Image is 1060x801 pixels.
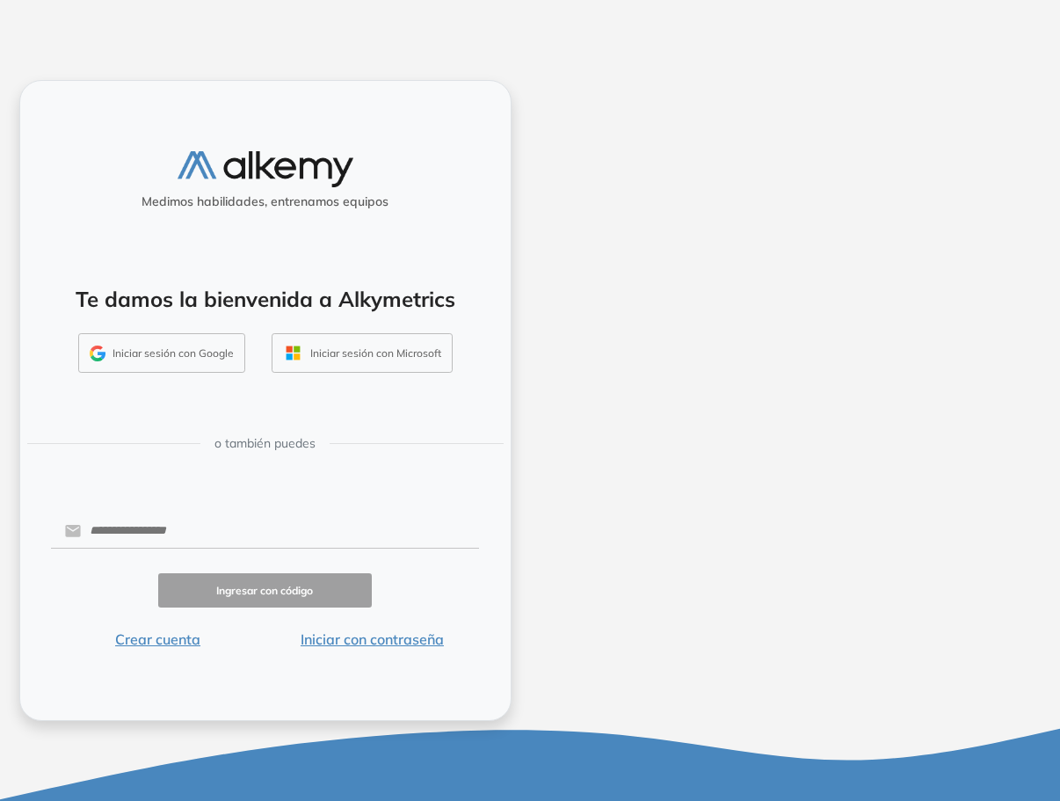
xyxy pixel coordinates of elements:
h5: Medimos habilidades, entrenamos equipos [27,194,504,209]
iframe: Chat Widget [972,717,1060,801]
img: OUTLOOK_ICON [283,343,303,363]
button: Crear cuenta [51,629,265,650]
span: o también puedes [214,434,316,453]
img: logo-alkemy [178,151,353,187]
button: Iniciar con contraseña [265,629,479,650]
button: Iniciar sesión con Google [78,333,245,374]
img: GMAIL_ICON [90,346,105,361]
h4: Te damos la bienvenida a Alkymetrics [43,287,488,312]
button: Ingresar con código [158,573,373,608]
button: Iniciar sesión con Microsoft [272,333,453,374]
